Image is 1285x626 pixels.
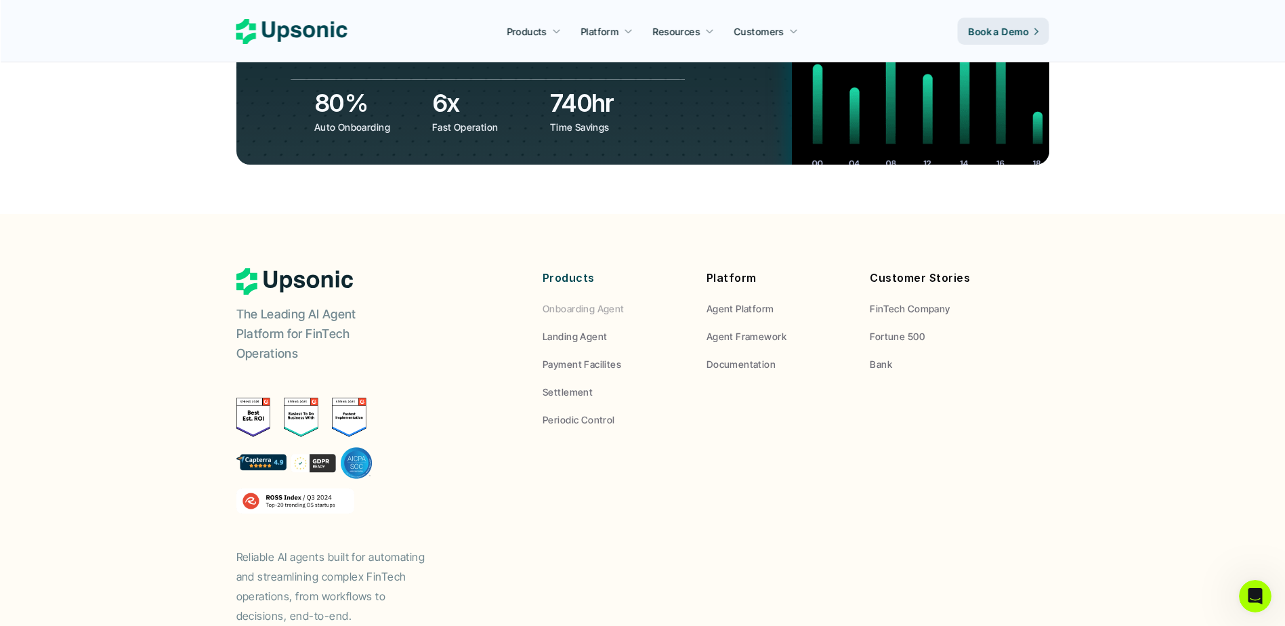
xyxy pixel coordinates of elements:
[543,301,686,316] a: Onboarding Agent
[707,268,850,288] p: Platform
[314,120,422,134] p: Auto Onboarding
[543,301,625,316] p: Onboarding Agent
[870,268,1013,288] p: Customer Stories
[1239,580,1271,612] iframe: Intercom live chat
[581,24,618,39] p: Platform
[958,18,1049,45] a: Book a Demo
[543,385,593,399] p: Settlement
[734,24,784,39] p: Customers
[432,120,540,134] p: Fast Operation
[707,357,776,371] p: Documentation
[499,19,569,43] a: Products
[707,357,850,371] a: Documentation
[870,301,950,316] p: FinTech Company
[432,86,543,120] h3: 6x
[543,357,621,371] p: Payment Facilites
[543,413,615,427] p: Periodic Control
[543,329,686,343] a: Landing Agent
[543,268,686,288] p: Products
[543,385,686,399] a: Settlement
[507,24,547,39] p: Products
[543,329,607,343] p: Landing Agent
[653,24,700,39] p: Resources
[550,86,661,120] h3: 740hr
[543,357,686,371] a: Payment Facilites
[314,86,425,120] h3: 80%
[236,547,440,625] p: Reliable AI agents built for automating and streamlining complex FinTech operations, from workflo...
[870,329,925,343] p: Fortune 500
[543,413,686,427] a: Periodic Control
[236,305,406,363] p: The Leading AI Agent Platform for FinTech Operations
[707,329,786,343] p: Agent Framework
[870,357,892,371] p: Bank
[550,120,658,134] p: Time Savings
[707,301,774,316] p: Agent Platform
[969,24,1029,39] p: Book a Demo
